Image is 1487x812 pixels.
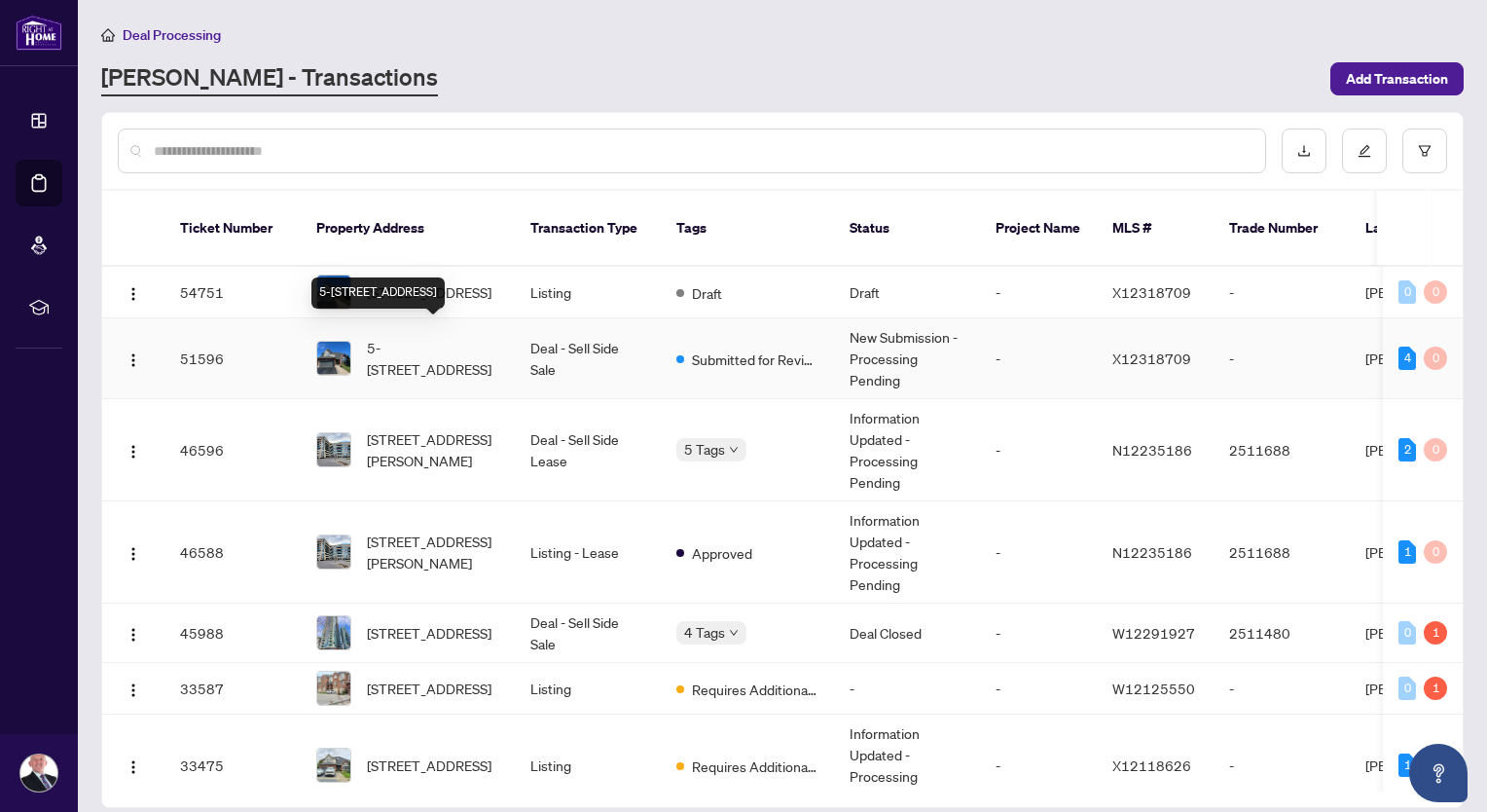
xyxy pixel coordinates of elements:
[164,501,301,604] td: 46588
[661,191,834,267] th: Tags
[1112,441,1192,459] span: N12235186
[126,683,141,698] img: Logo
[1398,540,1416,564] div: 1
[1409,744,1468,802] button: Open asap
[20,755,57,792] img: Profile Icon
[1418,144,1432,158] span: filter
[834,663,980,715] td: -
[980,191,1097,267] th: Project Name
[1214,663,1350,715] td: -
[367,755,491,776] span: [STREET_ADDRESS]
[1214,501,1350,604] td: 2511688
[515,318,661,399] td: Deal - Sell Side Sale
[317,276,350,309] img: thumbnail-img
[1342,129,1387,173] button: edit
[118,673,149,704] button: Logo
[1330,62,1464,95] button: Add Transaction
[1358,144,1371,158] span: edit
[1398,677,1416,700] div: 0
[1398,347,1416,370] div: 4
[16,15,62,51] img: logo
[317,342,350,375] img: thumbnail-img
[317,433,350,466] img: thumbnail-img
[980,318,1097,399] td: -
[118,750,149,781] button: Logo
[367,678,491,699] span: [STREET_ADDRESS]
[118,434,149,465] button: Logo
[515,663,661,715] td: Listing
[1398,621,1416,645] div: 0
[101,61,438,96] a: [PERSON_NAME] - Transactions
[1346,63,1448,94] span: Add Transaction
[1112,757,1191,774] span: X12118626
[126,759,141,775] img: Logo
[515,399,661,501] td: Deal - Sell Side Lease
[980,604,1097,663] td: -
[834,604,980,663] td: Deal Closed
[1398,754,1416,777] div: 1
[692,679,818,700] span: Requires Additional Docs
[317,749,350,782] img: thumbnail-img
[1112,283,1191,301] span: X12318709
[1214,318,1350,399] td: -
[1402,129,1447,173] button: filter
[1112,543,1192,561] span: N12235186
[126,546,141,562] img: Logo
[367,531,499,573] span: [STREET_ADDRESS][PERSON_NAME]
[317,672,350,705] img: thumbnail-img
[980,399,1097,501] td: -
[126,444,141,460] img: Logo
[1282,129,1326,173] button: download
[164,191,301,267] th: Ticket Number
[123,26,221,44] span: Deal Processing
[834,267,980,318] td: Draft
[1424,438,1447,461] div: 0
[367,337,499,380] span: 5-[STREET_ADDRESS]
[834,501,980,604] td: Information Updated - Processing Pending
[692,756,818,777] span: Requires Additional Docs
[1112,680,1195,697] span: W12125550
[118,617,149,648] button: Logo
[1424,280,1447,304] div: 0
[834,318,980,399] td: New Submission - Processing Pending
[1214,604,1350,663] td: 2511480
[1214,267,1350,318] td: -
[692,349,818,370] span: Submitted for Review
[317,535,350,569] img: thumbnail-img
[164,604,301,663] td: 45988
[1424,347,1447,370] div: 0
[118,277,149,308] button: Logo
[729,628,739,638] span: down
[834,191,980,267] th: Status
[692,282,722,304] span: Draft
[1398,280,1416,304] div: 0
[164,267,301,318] td: 54751
[515,267,661,318] td: Listing
[1297,144,1311,158] span: download
[1424,677,1447,700] div: 1
[1097,191,1214,267] th: MLS #
[729,445,739,455] span: down
[367,622,491,644] span: [STREET_ADDRESS]
[515,604,661,663] td: Deal - Sell Side Sale
[980,663,1097,715] td: -
[367,428,499,471] span: [STREET_ADDRESS][PERSON_NAME]
[1424,540,1447,564] div: 0
[126,286,141,302] img: Logo
[692,542,752,564] span: Approved
[980,501,1097,604] td: -
[834,399,980,501] td: Information Updated - Processing Pending
[101,28,115,42] span: home
[515,191,661,267] th: Transaction Type
[164,663,301,715] td: 33587
[1214,399,1350,501] td: 2511688
[1112,350,1191,367] span: X12318709
[1424,621,1447,645] div: 1
[980,267,1097,318] td: -
[164,399,301,501] td: 46596
[1214,191,1350,267] th: Trade Number
[311,277,445,309] div: 5-[STREET_ADDRESS]
[118,343,149,374] button: Logo
[684,438,725,461] span: 5 Tags
[1398,438,1416,461] div: 2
